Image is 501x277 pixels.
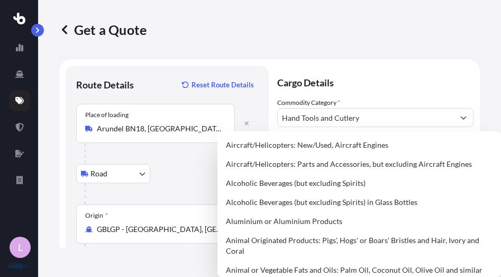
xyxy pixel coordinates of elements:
div: Aircraft/Helicopters: Parts and Accessories, but excluding Aircraft Engines [222,155,497,174]
img: organization-logo [9,264,29,268]
p: Reset Route Details [192,79,254,90]
button: Select transport [76,164,150,183]
div: Alcoholic Beverages (but excluding Spirits) [222,174,497,193]
label: Commodity Category [277,97,340,108]
input: Place of loading [97,123,222,134]
span: Road [90,168,107,179]
div: Animal Originated Products: Pigs', Hogs' or Boars' Bristles and Hair, Ivory and Coral [222,231,497,261]
button: Reset Route Details [177,76,258,93]
div: Aircraft/Helicopters: New/Used, Aircraft Engines [222,136,497,155]
input: Origin [97,224,222,235]
div: Place of loading [85,111,129,119]
div: Aluminium or Aluminium Products [222,212,497,231]
input: Select a commodity type [278,108,454,127]
p: Cargo Details [277,66,473,97]
p: Get a Quote [59,21,147,38]
div: Origin [85,211,108,220]
div: Alcoholic Beverages (but excluding Spirits) in Glass Bottles [222,193,497,212]
button: Show suggestions [454,108,473,127]
p: Route Details [76,78,134,91]
span: L [18,242,23,253]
